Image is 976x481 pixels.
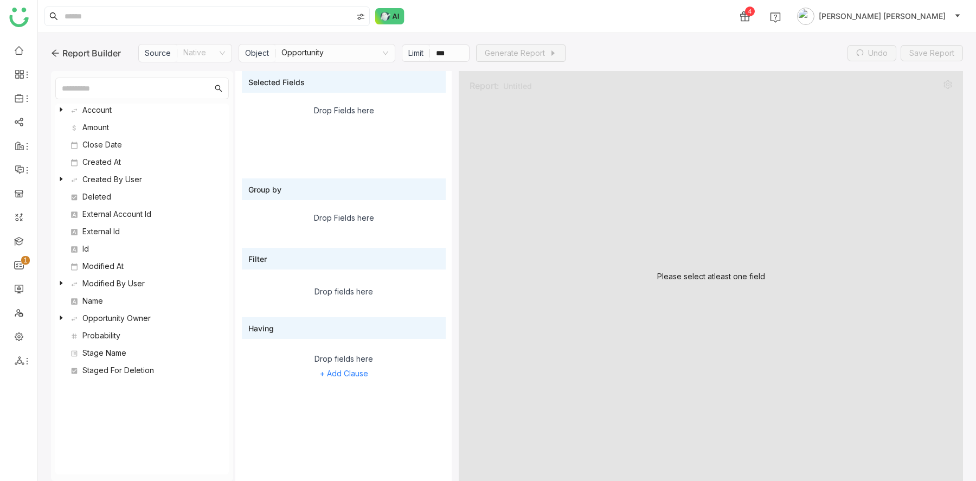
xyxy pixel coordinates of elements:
div: Limit [408,47,430,59]
nz-tree-node-title: Modified By User [65,277,223,290]
div: Modified By User [69,277,215,290]
nz-tree-node-title: Modified At [65,260,223,273]
div: Staged For Deletion [69,364,215,377]
div: Name [69,294,215,307]
div: Drop Fields here [314,106,374,115]
div: Stage Name [69,347,215,360]
nz-tree-node-title: Staged For Deletion [65,364,223,377]
nz-tree-node-title: Created By User [65,173,223,186]
div: External Account Id [69,208,215,221]
nz-tree-node-title: Probability [65,329,223,342]
img: ask-buddy-normal.svg [375,8,404,24]
nz-tree-node-title: External Id [65,225,223,238]
div: Modified At [69,260,215,273]
div: Account [69,104,215,117]
nz-tree-node-title: Close Date [65,138,223,151]
div: Created By User [69,173,215,186]
div: Object [245,47,275,59]
span: + Add Clause [320,365,368,382]
div: Opportunity Owner [69,312,215,325]
div: External Id [69,225,215,238]
div: Drop fields here [244,353,444,365]
img: search-type.svg [356,12,365,21]
nz-tree-node-title: Amount [65,121,223,134]
div: Drop fields here [246,287,441,296]
img: help.svg [770,12,781,23]
button: Save Report [901,45,963,61]
p: 1 [23,255,28,266]
button: Undo [847,45,896,61]
div: Drop Fields here [314,213,374,222]
nz-tree-node-title: Deleted [65,190,223,203]
div: Filter [242,248,446,270]
button: [PERSON_NAME] [PERSON_NAME] [795,8,963,25]
nz-tree-node-title: Account [65,104,223,117]
nz-select-item: Opportunity [281,44,389,62]
nz-badge-sup: 1 [21,256,30,265]
div: Selected Fields [242,71,446,93]
div: Group by [242,178,446,200]
img: avatar [797,8,814,25]
nz-tree-node-title: Id [65,242,223,255]
div: Source [145,47,177,59]
nz-tree-node-title: Name [65,294,223,307]
span: [PERSON_NAME] [PERSON_NAME] [819,10,946,22]
div: Close Date [69,138,215,151]
img: logo [9,8,29,27]
div: Having [242,317,446,339]
div: Probability [69,329,215,342]
div: Report Builder [51,47,121,60]
div: Created At [69,156,215,169]
nz-tree-node-title: Created At [65,156,223,169]
nz-select-item: Native [183,44,226,62]
nz-tree-node-title: Stage Name [65,347,223,360]
nz-tree-node-title: Opportunity Owner [65,312,223,325]
div: Please select atleast one field [459,71,963,481]
nz-tree-node-title: External Account Id [65,208,223,221]
button: Generate Report [476,44,566,62]
div: Amount [69,121,215,134]
div: Id [69,242,215,255]
div: Deleted [69,190,215,203]
div: 4 [745,7,755,16]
